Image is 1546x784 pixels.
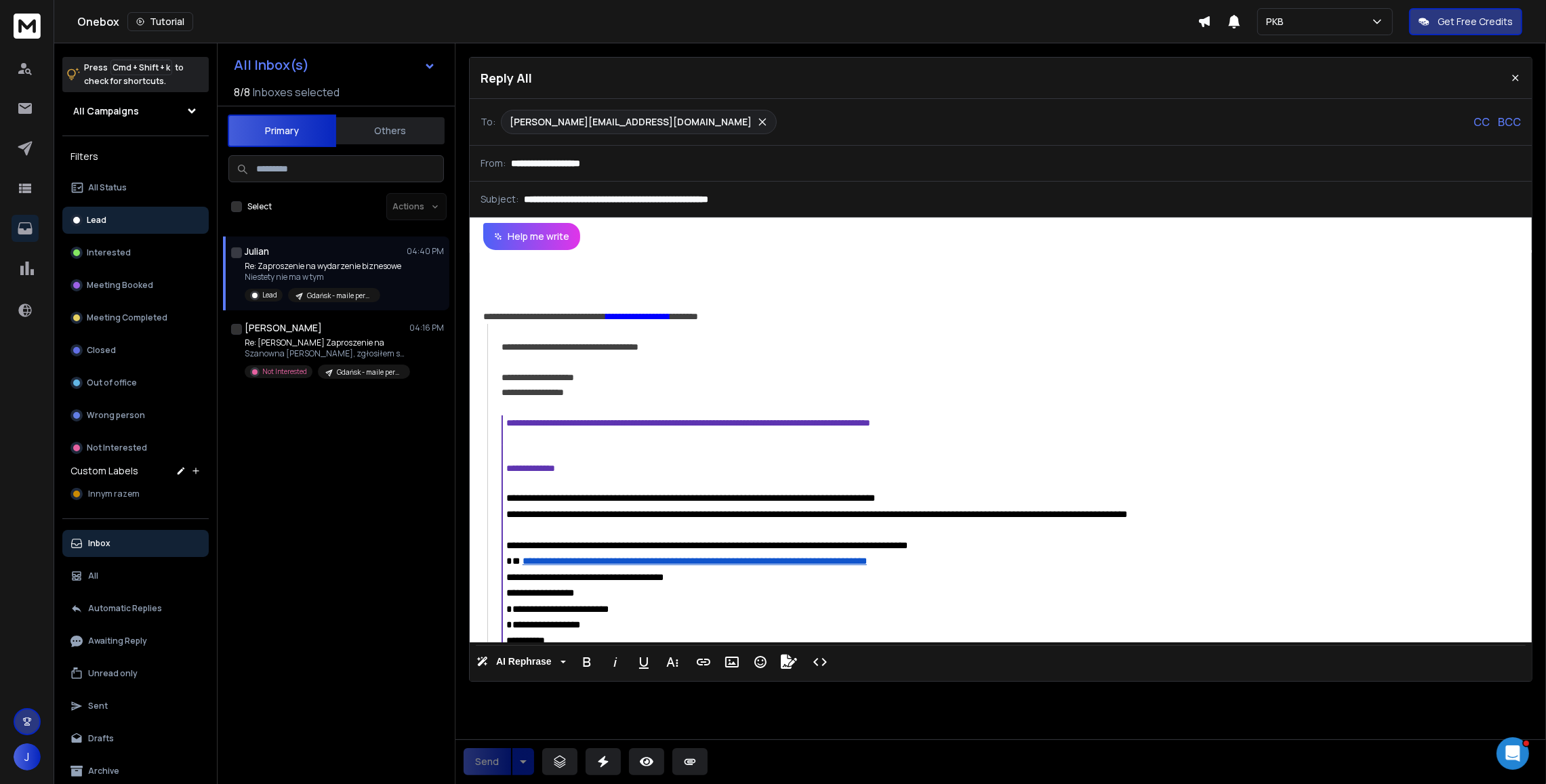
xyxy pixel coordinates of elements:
[62,402,209,429] button: Wrong person
[245,337,407,348] p: Re: [PERSON_NAME] Zaproszenie na
[62,530,209,557] button: Inbox
[87,345,116,356] p: Closed
[62,660,209,687] button: Unread only
[245,245,269,258] h1: Julian
[62,272,209,299] button: Meeting Booked
[62,337,209,364] button: Closed
[719,648,745,676] button: Insert Image (⌘P)
[223,51,447,79] button: All Inbox(s)
[245,272,401,283] p: Niestety nie ma w tym
[62,627,209,655] button: Awaiting Reply
[574,648,600,676] button: Bold (⌘B)
[62,98,209,125] button: All Campaigns
[62,369,209,396] button: Out of office
[87,410,145,421] p: Wrong person
[481,157,506,170] p: From:
[748,648,773,676] button: Emoticons
[87,215,106,226] p: Lead
[407,246,444,257] p: 04:40 PM
[87,377,137,388] p: Out of office
[483,223,580,250] button: Help me write
[247,201,272,212] label: Select
[62,562,209,590] button: All
[603,648,628,676] button: Italic (⌘I)
[88,733,114,744] p: Drafts
[77,12,1198,31] div: Onebox
[234,84,250,100] span: 8 / 8
[409,323,444,333] p: 04:16 PM
[88,538,110,549] p: Inbox
[262,290,277,300] p: Lead
[88,182,127,193] p: All Status
[87,312,167,323] p: Meeting Completed
[807,648,833,676] button: Code View
[62,725,209,752] button: Drafts
[691,648,716,676] button: Insert Link (⌘K)
[62,174,209,201] button: All Status
[1438,15,1513,28] p: Get Free Credits
[245,261,401,272] p: Re: Zaproszenie na wydarzenie biznesowe
[659,648,685,676] button: More Text
[73,104,139,118] h1: All Campaigns
[62,434,209,461] button: Not Interested
[245,321,322,335] h1: [PERSON_NAME]
[62,304,209,331] button: Meeting Completed
[88,701,108,711] p: Sent
[88,636,147,646] p: Awaiting Reply
[88,766,119,777] p: Archive
[481,192,518,206] p: Subject:
[62,207,209,234] button: Lead
[1409,8,1522,35] button: Get Free Credits
[70,464,138,478] h3: Custom Labels
[88,489,140,499] span: Innym razem
[88,603,162,614] p: Automatic Replies
[84,61,184,88] p: Press to check for shortcuts.
[245,348,407,359] p: Szanowna [PERSON_NAME], zgłosiłem skargę
[307,291,372,301] p: Gdańsk - maile personalne ownerzy
[88,571,98,581] p: All
[262,367,307,377] p: Not Interested
[87,280,153,291] p: Meeting Booked
[253,84,340,100] h3: Inboxes selected
[127,12,193,31] button: Tutorial
[110,60,172,75] span: Cmd + Shift + k
[14,743,41,770] button: J
[62,693,209,720] button: Sent
[62,147,209,166] h3: Filters
[234,58,309,72] h1: All Inbox(s)
[337,367,402,377] p: Gdańsk - maile personalne ownerzy
[62,239,209,266] button: Interested
[228,115,336,147] button: Primary
[481,68,532,87] p: Reply All
[62,595,209,622] button: Automatic Replies
[474,648,569,676] button: AI Rephrase
[631,648,657,676] button: Underline (⌘U)
[1497,737,1529,770] iframe: Intercom live chat
[493,656,554,667] span: AI Rephrase
[87,247,131,258] p: Interested
[62,480,209,508] button: Innym razem
[510,115,752,129] p: [PERSON_NAME][EMAIL_ADDRESS][DOMAIN_NAME]
[336,116,445,146] button: Others
[1266,15,1289,28] p: PKB
[88,668,138,679] p: Unread only
[87,442,147,453] p: Not Interested
[776,648,802,676] button: Signature
[1473,114,1490,130] p: CC
[1498,114,1521,130] p: BCC
[481,115,495,129] p: To:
